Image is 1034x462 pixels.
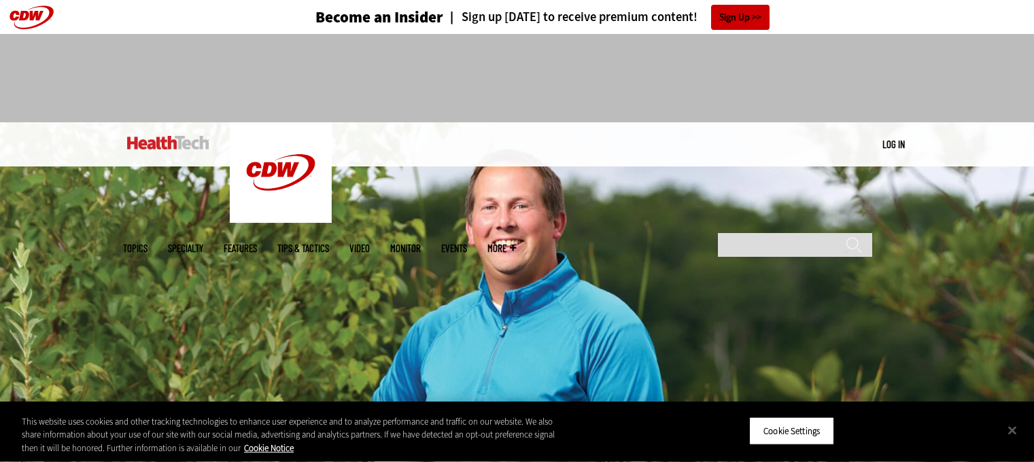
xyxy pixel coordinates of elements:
[882,137,905,152] div: User menu
[264,10,443,25] a: Become an Insider
[711,5,770,30] a: Sign Up
[997,415,1027,445] button: Close
[349,243,370,253] a: Video
[277,243,329,253] a: Tips & Tactics
[390,243,421,253] a: MonITor
[127,136,209,149] img: Home
[123,243,148,253] span: Topics
[168,243,203,253] span: Specialty
[230,212,332,226] a: CDW
[882,138,905,150] a: Log in
[487,243,516,253] span: More
[270,48,765,109] iframe: advertisement
[315,10,443,25] h3: Become an Insider
[224,243,257,253] a: Features
[749,416,834,445] button: Cookie Settings
[244,442,294,454] a: More information about your privacy
[441,243,467,253] a: Events
[230,122,332,223] img: Home
[443,11,697,24] a: Sign up [DATE] to receive premium content!
[22,415,569,455] div: This website uses cookies and other tracking technologies to enhance user experience and to analy...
